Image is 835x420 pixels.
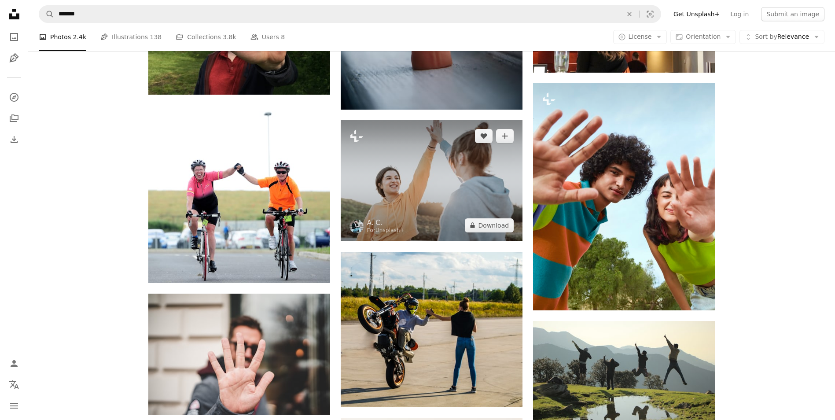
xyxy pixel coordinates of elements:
[761,7,824,21] button: Submit an image
[150,32,162,42] span: 138
[148,294,330,415] img: man raising right hand
[670,30,736,44] button: Orientation
[341,120,522,241] img: a couple of women standing next to each other
[496,129,514,143] button: Add to Collection
[367,227,405,234] div: For
[5,88,23,106] a: Explore
[250,23,285,51] a: Users 8
[367,218,405,227] a: A. C.
[640,6,661,22] button: Visual search
[148,105,330,283] img: a couple of people that are on some bikes
[176,23,236,51] a: Collections 3.8k
[39,5,661,23] form: Find visuals sitewide
[5,355,23,372] a: Log in / Sign up
[5,397,23,415] button: Menu
[223,32,236,42] span: 3.8k
[341,325,522,333] a: man in black t-shirt and blue denim jeans riding motorcycle on road during daytime
[148,350,330,358] a: man raising right hand
[725,7,754,21] a: Log in
[613,30,667,44] button: License
[5,376,23,394] button: Language
[668,7,725,21] a: Get Unsplash+
[475,129,493,143] button: Like
[5,28,23,46] a: Photos
[100,23,162,51] a: Illustrations 138
[739,30,824,44] button: Sort byRelevance
[39,6,54,22] button: Search Unsplash
[375,227,405,233] a: Unsplash+
[533,377,715,385] a: 2 men standing on green grass field during daytime
[686,33,721,40] span: Orientation
[341,252,522,407] img: man in black t-shirt and blue denim jeans riding motorcycle on road during daytime
[533,83,715,311] img: a man and a woman standing next to each other
[533,192,715,200] a: a man and a woman standing next to each other
[148,190,330,198] a: a couple of people that are on some bikes
[5,110,23,127] a: Collections
[620,6,639,22] button: Clear
[755,33,809,41] span: Relevance
[281,32,285,42] span: 8
[349,219,364,233] img: Go to A. C.'s profile
[341,177,522,184] a: a couple of women standing next to each other
[755,33,777,40] span: Sort by
[5,49,23,67] a: Illustrations
[5,131,23,148] a: Download History
[5,5,23,25] a: Home — Unsplash
[629,33,652,40] span: License
[465,218,514,232] button: Download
